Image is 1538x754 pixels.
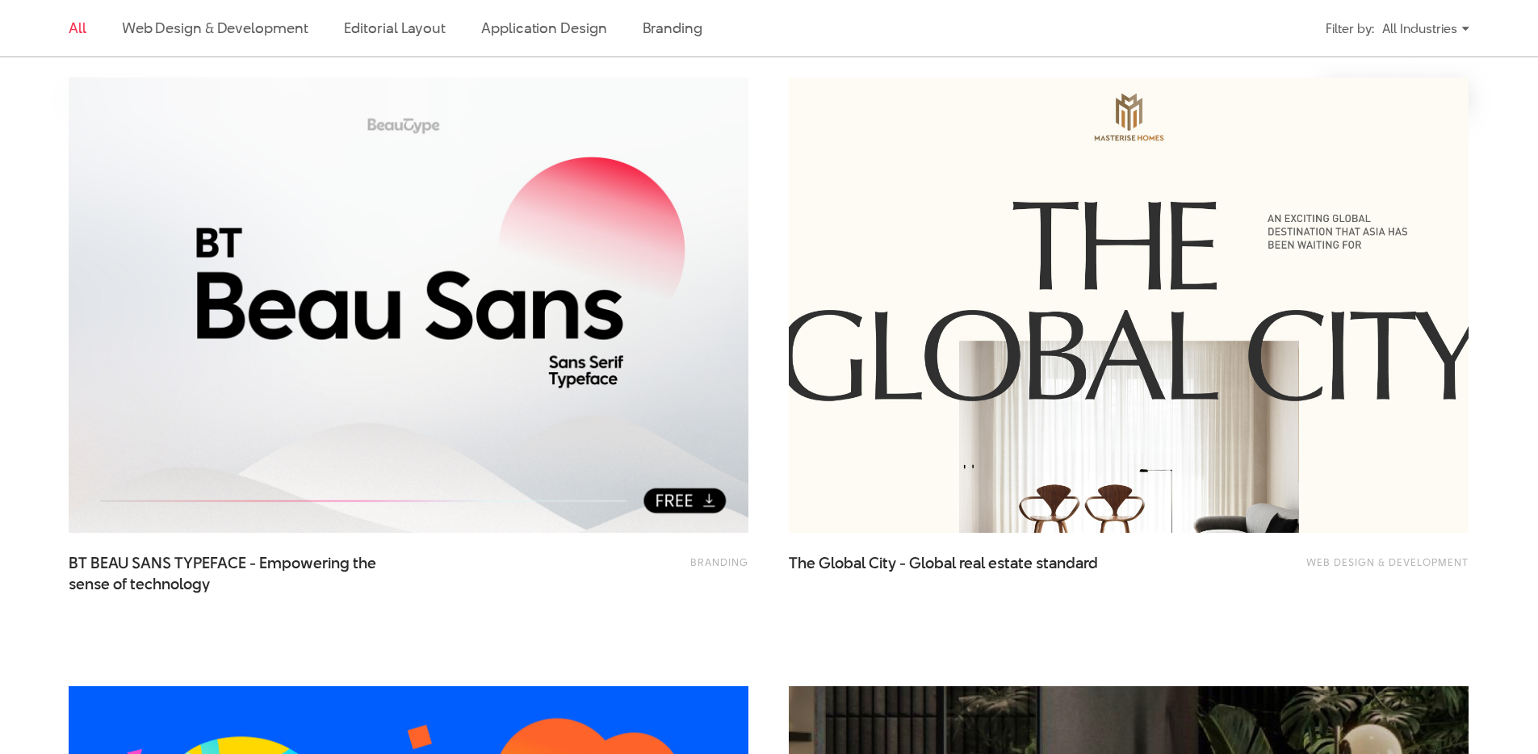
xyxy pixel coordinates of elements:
[789,553,1112,593] a: The Global City - Global real estate standard
[1326,15,1374,43] div: Filter by:
[69,18,86,38] a: All
[789,552,815,574] span: The
[909,552,956,574] span: Global
[481,18,606,38] a: Application Design
[869,552,896,574] span: City
[988,552,1033,574] span: estate
[899,552,906,574] span: -
[122,18,308,38] a: Web Design & Development
[69,553,392,593] a: BT BEAU SANS TYPEFACE - Empowering thesense of technology
[819,552,865,574] span: Global
[643,18,702,38] a: Branding
[69,77,748,533] img: bt_beau_sans
[755,55,1502,556] img: website bất động sản The Global City - Chuẩn mực bất động sản toàn cầu
[1036,552,1098,574] span: standard
[344,18,446,38] a: Editorial Layout
[69,574,210,595] span: sense of technology
[1306,555,1469,569] a: Web Design & Development
[1382,15,1469,43] div: All Industries
[690,555,748,569] a: Branding
[959,552,985,574] span: real
[69,553,392,593] span: BT BEAU SANS TYPEFACE - Empowering the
